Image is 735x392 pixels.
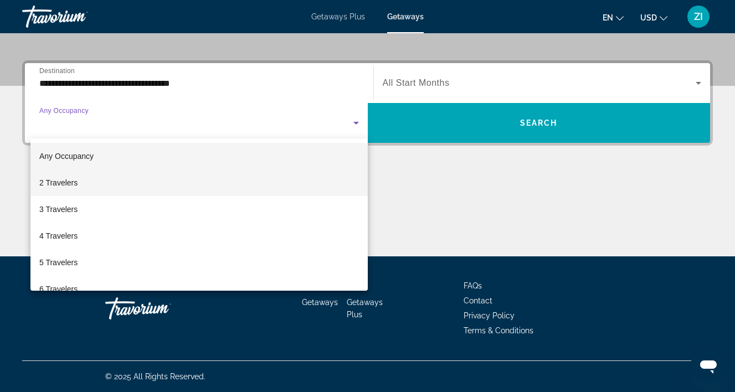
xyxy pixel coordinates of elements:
span: 3 Travelers [39,203,78,216]
span: 4 Travelers [39,229,78,243]
span: Any Occupancy [39,152,94,161]
span: 5 Travelers [39,256,78,269]
span: 6 Travelers [39,282,78,296]
span: 2 Travelers [39,176,78,189]
iframe: Button to launch messaging window [691,348,726,383]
